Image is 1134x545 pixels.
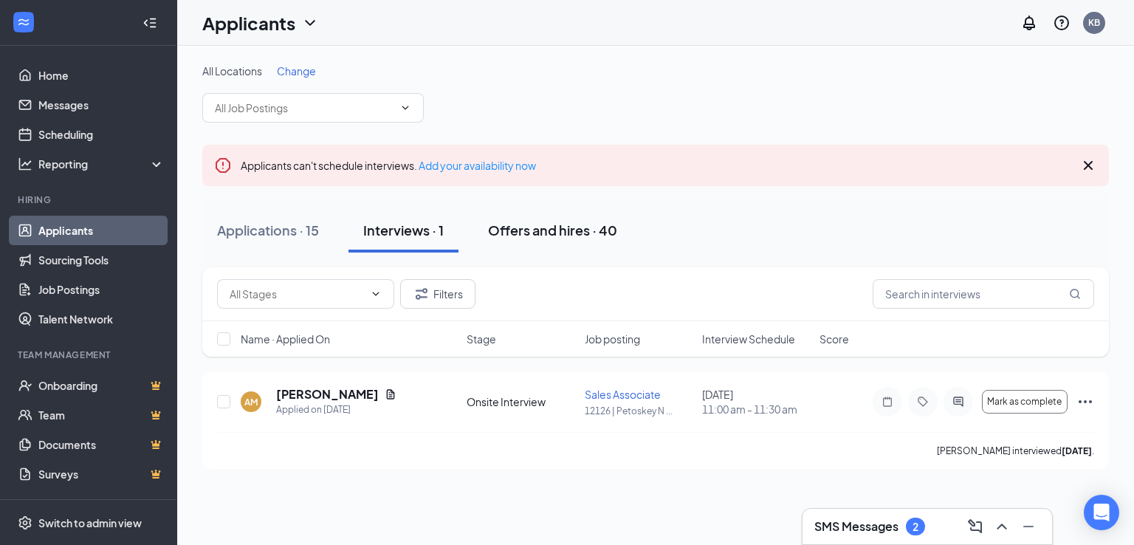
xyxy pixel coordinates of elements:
[937,445,1094,457] p: [PERSON_NAME] interviewed .
[38,61,165,90] a: Home
[18,349,162,361] div: Team Management
[38,430,165,459] a: DocumentsCrown
[1062,445,1092,456] b: [DATE]
[202,10,295,35] h1: Applicants
[38,304,165,334] a: Talent Network
[38,275,165,304] a: Job Postings
[16,15,31,30] svg: WorkstreamLogo
[1020,14,1038,32] svg: Notifications
[585,405,693,417] p: 12126 | Petoskey N ...
[913,521,918,533] div: 2
[467,332,496,346] span: Stage
[879,396,896,408] svg: Note
[18,193,162,206] div: Hiring
[1069,288,1081,300] svg: MagnifyingGlass
[1084,495,1119,530] div: Open Intercom Messenger
[873,279,1094,309] input: Search in interviews
[1020,518,1037,535] svg: Minimize
[1017,515,1040,538] button: Minimize
[363,221,444,239] div: Interviews · 1
[963,515,987,538] button: ComposeMessage
[413,285,430,303] svg: Filter
[399,102,411,114] svg: ChevronDown
[1076,393,1094,411] svg: Ellipses
[585,388,661,401] span: Sales Associate
[38,459,165,489] a: SurveysCrown
[38,515,142,530] div: Switch to admin view
[38,120,165,149] a: Scheduling
[38,400,165,430] a: TeamCrown
[215,100,394,116] input: All Job Postings
[814,518,898,535] h3: SMS Messages
[467,394,575,409] div: Onsite Interview
[18,515,32,530] svg: Settings
[1079,157,1097,174] svg: Cross
[38,216,165,245] a: Applicants
[18,157,32,171] svg: Analysis
[966,518,984,535] svg: ComposeMessage
[488,221,617,239] div: Offers and hires · 40
[702,402,811,417] span: 11:00 am - 11:30 am
[585,332,640,346] span: Job posting
[400,279,475,309] button: Filter Filters
[1088,16,1100,29] div: KB
[202,64,262,78] span: All Locations
[702,332,795,346] span: Interview Schedule
[217,221,319,239] div: Applications · 15
[385,388,396,400] svg: Document
[244,396,258,408] div: AM
[301,14,319,32] svg: ChevronDown
[241,159,536,172] span: Applicants can't schedule interviews.
[230,286,364,302] input: All Stages
[38,157,165,171] div: Reporting
[38,371,165,400] a: OnboardingCrown
[993,518,1011,535] svg: ChevronUp
[1053,14,1071,32] svg: QuestionInfo
[702,387,811,417] div: [DATE]
[982,390,1068,414] button: Mark as complete
[38,90,165,120] a: Messages
[276,402,396,417] div: Applied on [DATE]
[987,397,1062,407] span: Mark as complete
[949,396,967,408] svg: ActiveChat
[241,332,330,346] span: Name · Applied On
[142,16,157,30] svg: Collapse
[990,515,1014,538] button: ChevronUp
[276,386,379,402] h5: [PERSON_NAME]
[370,288,382,300] svg: ChevronDown
[214,157,232,174] svg: Error
[819,332,849,346] span: Score
[38,245,165,275] a: Sourcing Tools
[277,64,316,78] span: Change
[914,396,932,408] svg: Tag
[419,159,536,172] a: Add your availability now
